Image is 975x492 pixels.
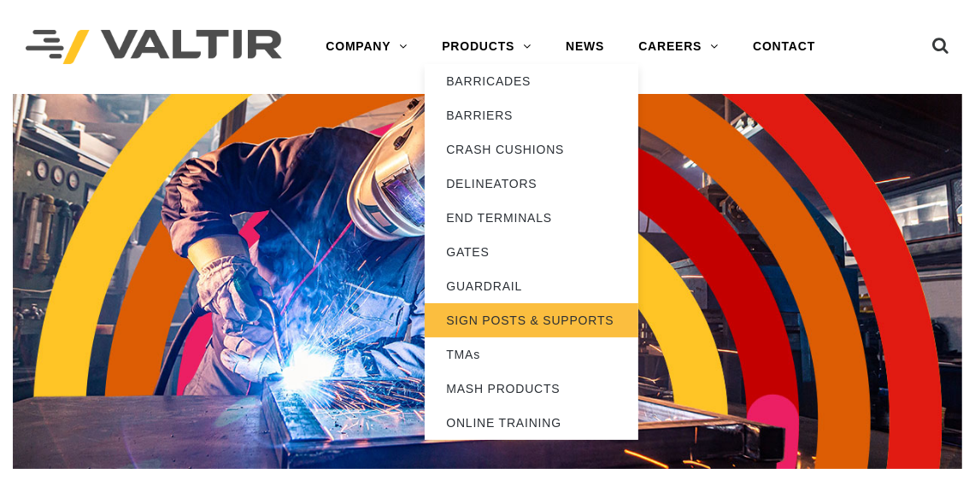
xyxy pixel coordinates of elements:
a: MASH PRODUCTS [425,372,638,406]
a: CAREERS [621,30,736,64]
a: DELINEATORS [425,167,638,201]
a: END TERMINALS [425,201,638,235]
a: CONTACT [736,30,832,64]
img: Valtir [26,30,282,65]
a: TMAs [425,337,638,372]
a: GUARDRAIL [425,269,638,303]
a: PRODUCTS [425,30,549,64]
a: ONLINE TRAINING [425,406,638,440]
a: BARRIERS [425,98,638,132]
a: SIGN POSTS & SUPPORTS [425,303,638,337]
a: NEWS [549,30,621,64]
img: Header_Timeline [13,94,962,469]
a: CRASH CUSHIONS [425,132,638,167]
a: GATES [425,235,638,269]
a: BARRICADES [425,64,638,98]
a: COMPANY [308,30,425,64]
